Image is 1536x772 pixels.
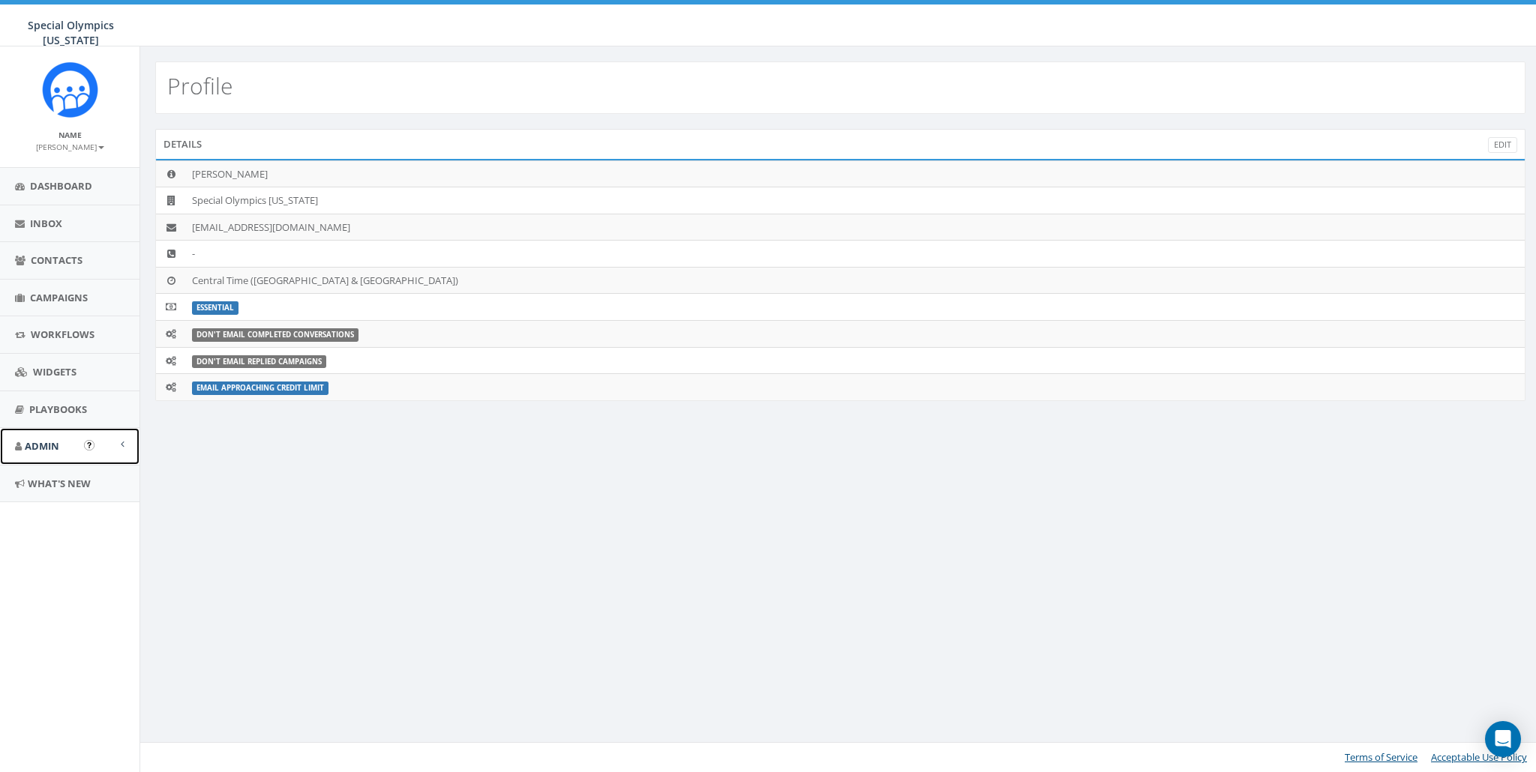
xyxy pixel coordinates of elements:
[192,382,328,395] label: Email Approaching Credit Limit
[1485,721,1521,757] div: Open Intercom Messenger
[58,130,82,140] small: Name
[186,160,1525,187] td: [PERSON_NAME]
[192,301,238,315] label: ESSENTIAL
[42,61,98,118] img: Rally_Corp_Icon_1.png
[36,142,104,152] small: [PERSON_NAME]
[30,179,92,193] span: Dashboard
[167,73,232,98] h2: Profile
[31,253,82,267] span: Contacts
[29,402,87,416] span: Playbooks
[1345,750,1417,764] a: Terms of Service
[84,440,94,450] button: Open In-App Guide
[30,217,62,230] span: Inbox
[33,365,76,379] span: Widgets
[28,477,91,490] span: What's New
[192,355,326,369] label: Don't Email Replied Campaigns
[31,328,94,341] span: Workflows
[30,291,88,304] span: Campaigns
[1431,750,1527,764] a: Acceptable Use Policy
[186,241,1525,268] td: -
[186,214,1525,241] td: [EMAIL_ADDRESS][DOMAIN_NAME]
[186,267,1525,294] td: Central Time ([GEOGRAPHIC_DATA] & [GEOGRAPHIC_DATA])
[36,139,104,153] a: [PERSON_NAME]
[192,328,358,342] label: Don't Email Completed Conversations
[186,187,1525,214] td: Special Olympics [US_STATE]
[28,18,114,47] span: Special Olympics [US_STATE]
[155,129,1525,159] div: Details
[1488,137,1517,153] a: Edit
[25,439,59,453] span: Admin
